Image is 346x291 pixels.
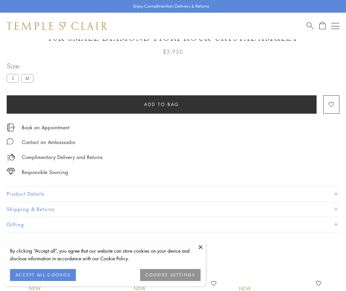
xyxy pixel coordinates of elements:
[10,247,201,262] div: By clicking “Accept all”, you agree that our website can store cookies on your device and disclos...
[163,47,183,56] span: $3,950
[22,153,103,161] p: Complimentary Delivery and Returns
[307,22,314,30] a: Search
[7,95,317,114] button: Add to bag
[319,22,326,30] a: Open Shopping Bag
[7,186,339,201] button: Product Details
[331,22,339,30] button: Open navigation
[7,22,108,30] img: Temple St. Clair
[7,153,15,161] img: icon_delivery.svg
[22,124,70,131] a: Book an Appointment
[133,3,209,10] p: Enjoy Complimentary Delivery & Returns
[22,138,76,146] div: Contact an Ambassador
[144,101,179,108] span: Add to bag
[10,269,76,281] button: ACCEPT ALL COOKIES
[7,217,339,232] button: Gifting
[7,124,15,131] img: icon_appointment.svg
[22,168,68,176] div: Responsible Sourcing
[21,74,33,82] label: M
[7,202,339,217] button: Shipping & Returns
[7,138,13,145] img: MessageIcon-01_2.svg
[7,168,15,175] img: icon_sourcing.svg
[140,269,201,281] button: COOKIES SETTINGS
[7,74,19,82] label: S
[7,60,36,71] span: Size:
